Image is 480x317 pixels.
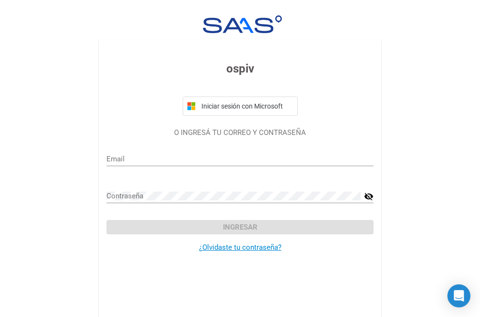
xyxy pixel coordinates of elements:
[447,284,470,307] div: Open Intercom Messenger
[199,243,281,252] a: ¿Olvidaste tu contraseña?
[223,223,258,232] span: Ingresar
[364,191,374,202] mat-icon: visibility_off
[183,97,298,116] button: Iniciar sesión con Microsoft
[106,60,374,77] h3: ospiv
[106,127,374,138] p: O INGRESÁ TU CORREO Y CONTRASEÑA
[199,102,293,110] span: Iniciar sesión con Microsoft
[106,220,374,234] button: Ingresar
